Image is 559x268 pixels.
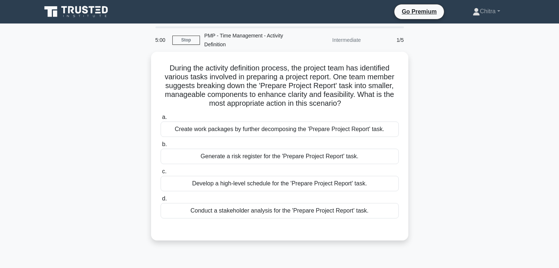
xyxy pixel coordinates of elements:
[365,33,408,47] div: 1/5
[162,114,167,120] span: a.
[151,33,172,47] div: 5:00
[161,149,399,164] div: Generate a risk register for the 'Prepare Project Report' task.
[161,176,399,191] div: Develop a high-level schedule for the 'Prepare Project Report' task.
[301,33,365,47] div: Intermediate
[161,122,399,137] div: Create work packages by further decomposing the 'Prepare Project Report' task.
[200,28,301,52] div: PMP - Time Management - Activity Definition
[172,36,200,45] a: Stop
[162,141,167,147] span: b.
[162,195,167,202] span: d.
[161,203,399,218] div: Conduct a stakeholder analysis for the 'Prepare Project Report' task.
[397,7,441,16] a: Go Premium
[162,168,166,174] span: c.
[455,4,518,19] a: Chitra
[160,64,399,108] h5: During the activity definition process, the project team has identified various tasks involved in...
